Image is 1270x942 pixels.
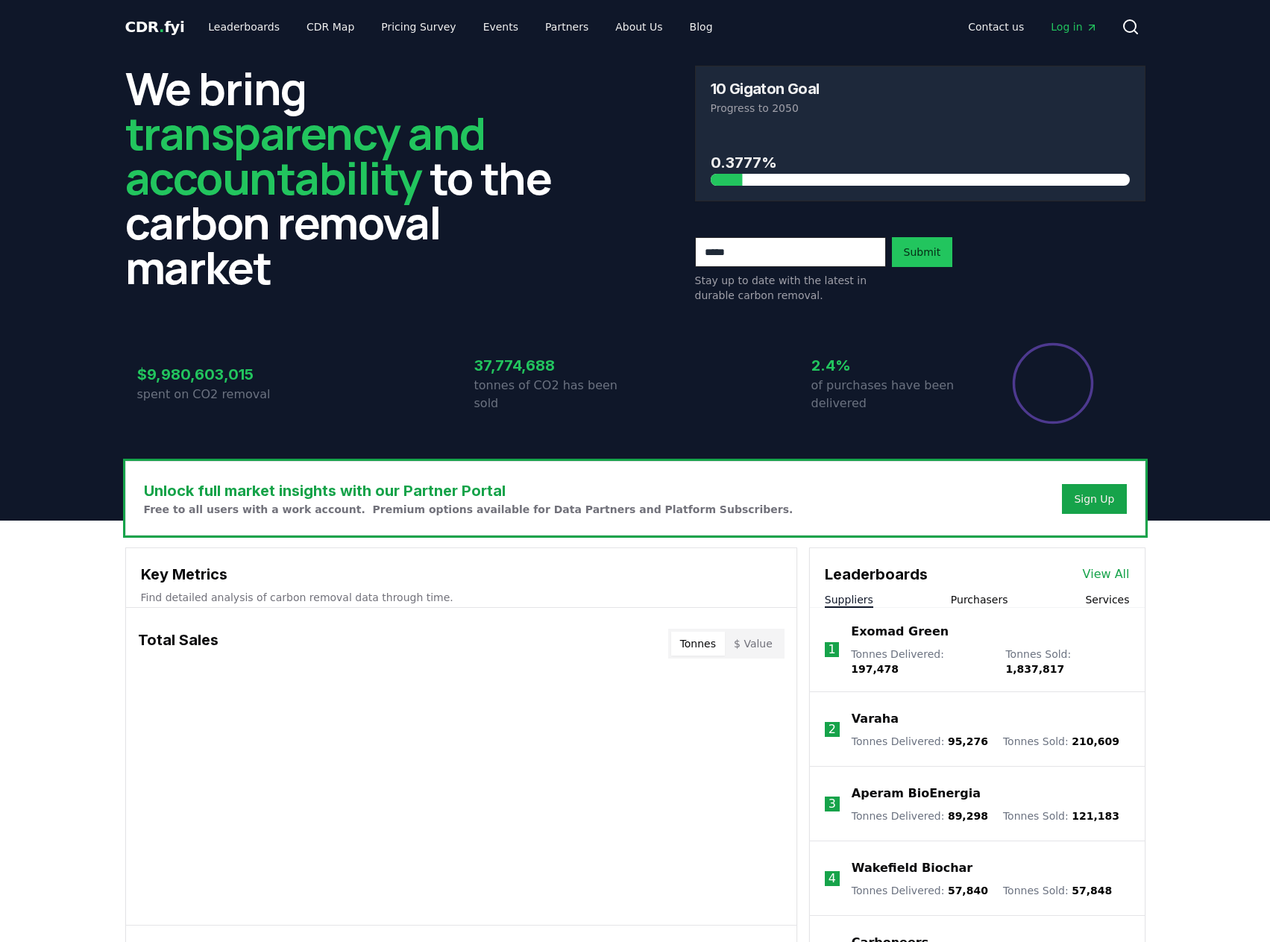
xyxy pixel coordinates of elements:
[811,354,972,377] h3: 2.4%
[1051,19,1097,34] span: Log in
[1072,885,1112,897] span: 57,848
[196,13,292,40] a: Leaderboards
[852,859,972,877] a: Wakefield Biochar
[671,632,725,656] button: Tonnes
[1005,647,1129,676] p: Tonnes Sold :
[948,885,988,897] span: 57,840
[159,18,164,36] span: .
[811,377,972,412] p: of purchases have been delivered
[141,563,782,585] h3: Key Metrics
[1062,484,1126,514] button: Sign Up
[852,710,899,728] a: Varaha
[892,237,953,267] button: Submit
[138,629,219,659] h3: Total Sales
[825,592,873,607] button: Suppliers
[144,502,793,517] p: Free to all users with a work account. Premium options available for Data Partners and Platform S...
[725,632,782,656] button: $ Value
[1011,342,1095,425] div: Percentage of sales delivered
[852,808,988,823] p: Tonnes Delivered :
[1039,13,1109,40] a: Log in
[851,647,990,676] p: Tonnes Delivered :
[295,13,366,40] a: CDR Map
[1072,735,1119,747] span: 210,609
[1003,808,1119,823] p: Tonnes Sold :
[711,151,1130,174] h3: 0.3777%
[711,81,820,96] h3: 10 Gigaton Goal
[951,592,1008,607] button: Purchasers
[956,13,1109,40] nav: Main
[369,13,468,40] a: Pricing Survey
[829,720,836,738] p: 2
[1005,663,1064,675] span: 1,837,817
[852,785,981,803] a: Aperam BioEnergia
[196,13,724,40] nav: Main
[956,13,1036,40] a: Contact us
[851,623,949,641] a: Exomad Green
[828,641,835,659] p: 1
[137,386,298,404] p: spent on CO2 removal
[1003,734,1119,749] p: Tonnes Sold :
[711,101,1130,116] p: Progress to 2050
[125,102,485,208] span: transparency and accountability
[852,883,988,898] p: Tonnes Delivered :
[1003,883,1112,898] p: Tonnes Sold :
[125,16,185,37] a: CDR.fyi
[829,795,836,813] p: 3
[851,663,899,675] span: 197,478
[1072,810,1119,822] span: 121,183
[825,563,928,585] h3: Leaderboards
[125,66,576,289] h2: We bring to the carbon removal market
[1083,565,1130,583] a: View All
[125,18,185,36] span: CDR fyi
[144,480,793,502] h3: Unlock full market insights with our Partner Portal
[474,377,635,412] p: tonnes of CO2 has been sold
[852,734,988,749] p: Tonnes Delivered :
[533,13,600,40] a: Partners
[829,870,836,888] p: 4
[1085,592,1129,607] button: Services
[137,363,298,386] h3: $9,980,603,015
[1074,492,1114,506] a: Sign Up
[948,735,988,747] span: 95,276
[471,13,530,40] a: Events
[603,13,674,40] a: About Us
[141,590,782,605] p: Find detailed analysis of carbon removal data through time.
[948,810,988,822] span: 89,298
[695,273,886,303] p: Stay up to date with the latest in durable carbon removal.
[678,13,725,40] a: Blog
[474,354,635,377] h3: 37,774,688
